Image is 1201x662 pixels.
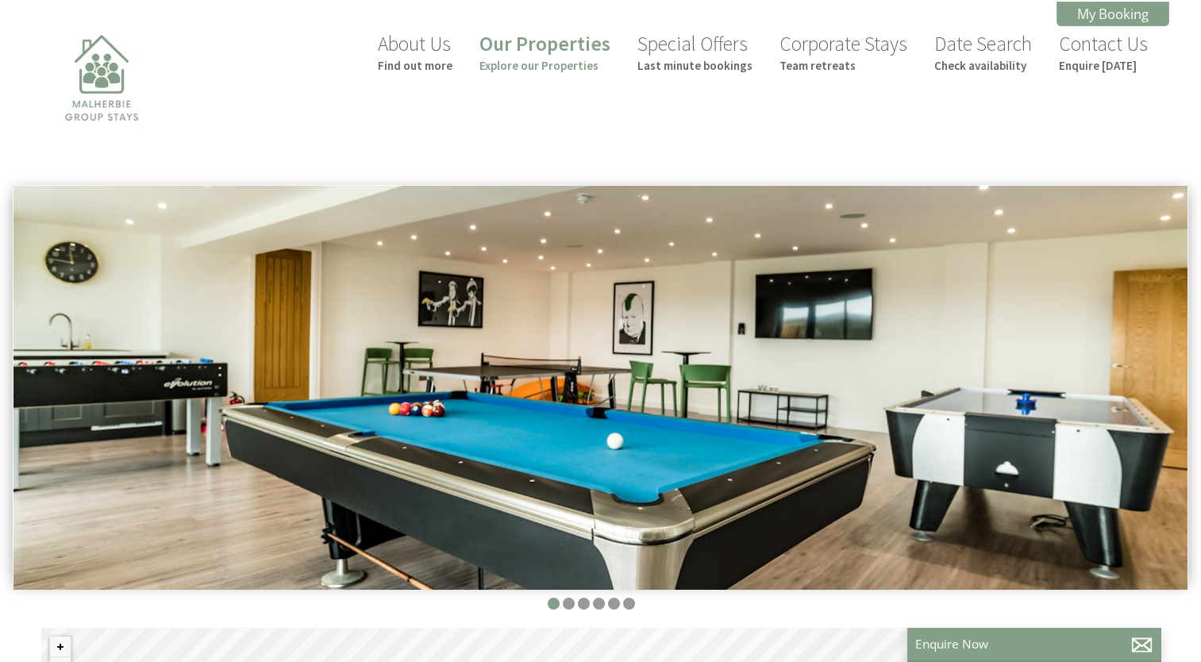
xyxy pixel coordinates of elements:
a: About UsFind out more [378,31,452,73]
small: Find out more [378,58,452,73]
p: Enquire Now [915,636,1153,652]
a: My Booking [1057,2,1169,26]
small: Explore our Properties [479,58,610,73]
img: Malherbie Group Stays [22,25,181,183]
small: Last minute bookings [637,58,753,73]
button: Zoom in [50,637,71,657]
a: Special OffersLast minute bookings [637,31,753,73]
a: Our PropertiesExplore our Properties [479,31,610,73]
small: Enquire [DATE] [1059,58,1148,73]
small: Team retreats [779,58,907,73]
a: Corporate StaysTeam retreats [779,31,907,73]
a: Date SearchCheck availability [934,31,1032,73]
small: Check availability [934,58,1032,73]
a: Contact UsEnquire [DATE] [1059,31,1148,73]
